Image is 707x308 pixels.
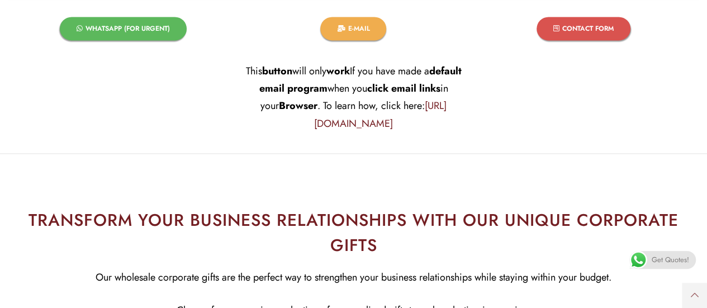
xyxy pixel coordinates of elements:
[537,17,630,40] a: CONTACT FORM​
[262,64,292,78] strong: button
[348,25,369,32] span: E-MAIL​
[60,17,187,40] a: WHATSAPP (FOR URGENT)​
[367,81,440,96] strong: click email links
[86,25,170,32] span: WHATSAPP (FOR URGENT)​
[326,64,349,78] strong: work
[279,98,317,113] strong: Browser
[8,268,699,286] p: Our wholesale corporate gifts are the perfect way to strengthen your business relationships while...
[320,17,386,40] a: E-MAIL​
[314,98,447,130] a: [URL][DOMAIN_NAME]
[562,25,614,32] span: CONTACT FORM​
[8,207,699,257] h2: TRANSFORM YOUR BUSINESS RELATIONSHIPS WITH OUR UNIQUE CORPORATE GIFTS
[244,63,463,132] p: This will only If you have made a when you in your . To learn how, click here:
[259,64,461,96] strong: default email program
[652,251,689,269] span: Get Quotes!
